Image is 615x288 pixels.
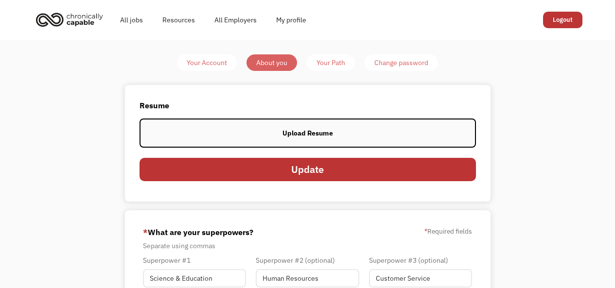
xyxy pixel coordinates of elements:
[187,57,227,68] div: Your Account
[33,9,106,30] img: Chronically Capable logo
[140,119,476,147] label: Upload Resume
[256,57,287,68] div: About you
[424,225,472,237] label: Required fields
[205,4,266,35] a: All Employers
[369,254,472,266] div: Superpower #3 (optional)
[307,54,355,71] a: Your Path
[140,100,476,187] form: Member-Update-Form-Resume
[143,240,472,252] div: Separate using commas
[256,254,359,266] div: Superpower #2 (optional)
[266,4,316,35] a: My profile
[246,54,297,71] a: About you
[316,57,345,68] div: Your Path
[374,57,428,68] div: Change password
[140,100,476,111] label: Resume
[33,9,110,30] a: home
[143,224,253,240] label: What are your superpowers?
[365,54,438,71] a: Change password
[282,127,333,139] div: Upload Resume
[143,254,246,266] div: Superpower #1
[543,12,582,28] a: Logout
[110,4,153,35] a: All jobs
[177,54,237,71] a: Your Account
[140,158,476,181] input: Update
[153,4,205,35] a: Resources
